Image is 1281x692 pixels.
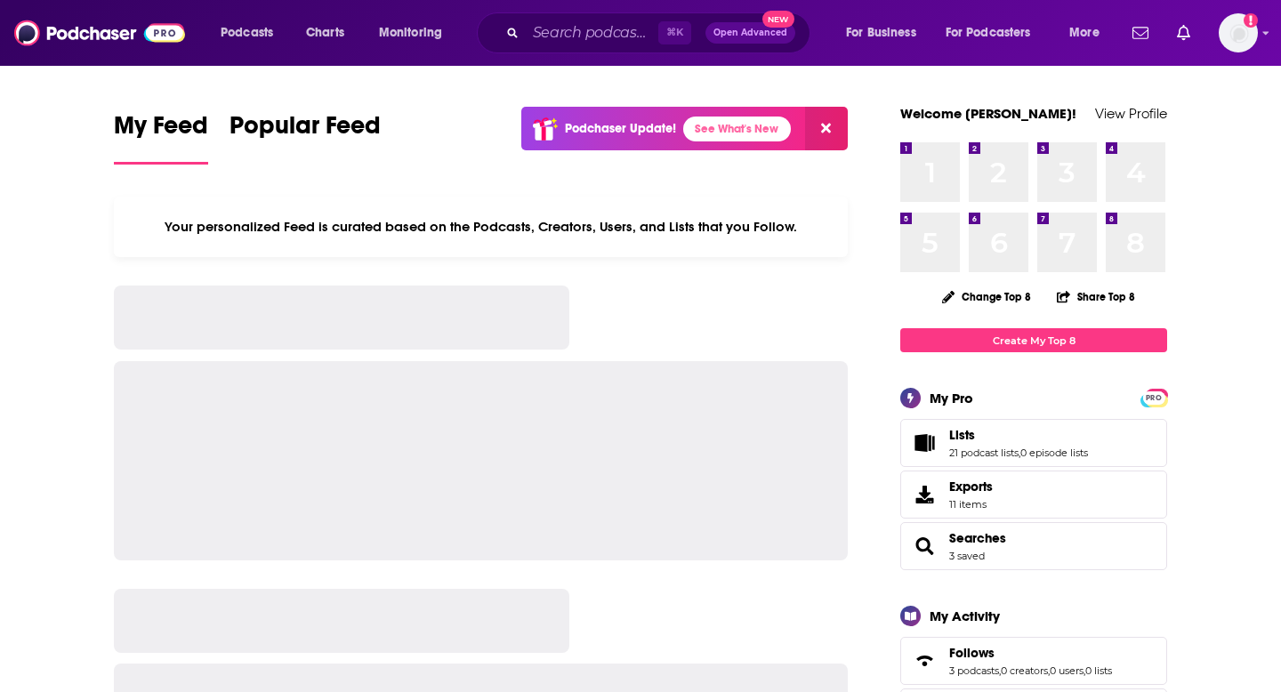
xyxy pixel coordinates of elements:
[294,19,355,47] a: Charts
[949,479,993,495] span: Exports
[306,20,344,45] span: Charts
[931,286,1042,308] button: Change Top 8
[949,664,999,677] a: 3 podcasts
[949,427,975,443] span: Lists
[900,637,1167,685] span: Follows
[1095,105,1167,122] a: View Profile
[846,20,916,45] span: For Business
[1001,664,1048,677] a: 0 creators
[1125,18,1156,48] a: Show notifications dropdown
[221,20,273,45] span: Podcasts
[230,110,381,151] span: Popular Feed
[1143,391,1164,405] span: PRO
[208,19,296,47] button: open menu
[114,197,848,257] div: Your personalized Feed is curated based on the Podcasts, Creators, Users, and Lists that you Follow.
[1244,13,1258,28] svg: Add a profile image
[658,21,691,44] span: ⌘ K
[1085,664,1112,677] a: 0 lists
[494,12,827,53] div: Search podcasts, credits, & more...
[949,530,1006,546] a: Searches
[705,22,795,44] button: Open AdvancedNew
[1019,447,1020,459] span: ,
[1219,13,1258,52] span: Logged in as megcassidy
[930,608,1000,624] div: My Activity
[906,430,942,455] a: Lists
[900,419,1167,467] span: Lists
[1056,279,1136,314] button: Share Top 8
[114,110,208,165] a: My Feed
[14,16,185,50] img: Podchaser - Follow, Share and Rate Podcasts
[946,20,1031,45] span: For Podcasters
[114,110,208,151] span: My Feed
[762,11,794,28] span: New
[906,482,942,507] span: Exports
[949,550,985,562] a: 3 saved
[1057,19,1122,47] button: open menu
[949,645,1112,661] a: Follows
[1069,20,1100,45] span: More
[906,534,942,559] a: Searches
[1048,664,1050,677] span: ,
[1170,18,1197,48] a: Show notifications dropdown
[683,117,791,141] a: See What's New
[713,28,787,37] span: Open Advanced
[949,427,1088,443] a: Lists
[1050,664,1084,677] a: 0 users
[949,447,1019,459] a: 21 podcast lists
[230,110,381,165] a: Popular Feed
[834,19,939,47] button: open menu
[900,522,1167,570] span: Searches
[379,20,442,45] span: Monitoring
[526,19,658,47] input: Search podcasts, credits, & more...
[900,105,1076,122] a: Welcome [PERSON_NAME]!
[906,648,942,673] a: Follows
[1219,13,1258,52] img: User Profile
[1084,664,1085,677] span: ,
[1219,13,1258,52] button: Show profile menu
[999,664,1001,677] span: ,
[949,645,995,661] span: Follows
[934,19,1057,47] button: open menu
[1020,447,1088,459] a: 0 episode lists
[367,19,465,47] button: open menu
[930,390,973,406] div: My Pro
[1143,390,1164,404] a: PRO
[900,328,1167,352] a: Create My Top 8
[900,471,1167,519] a: Exports
[565,121,676,136] p: Podchaser Update!
[949,498,993,511] span: 11 items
